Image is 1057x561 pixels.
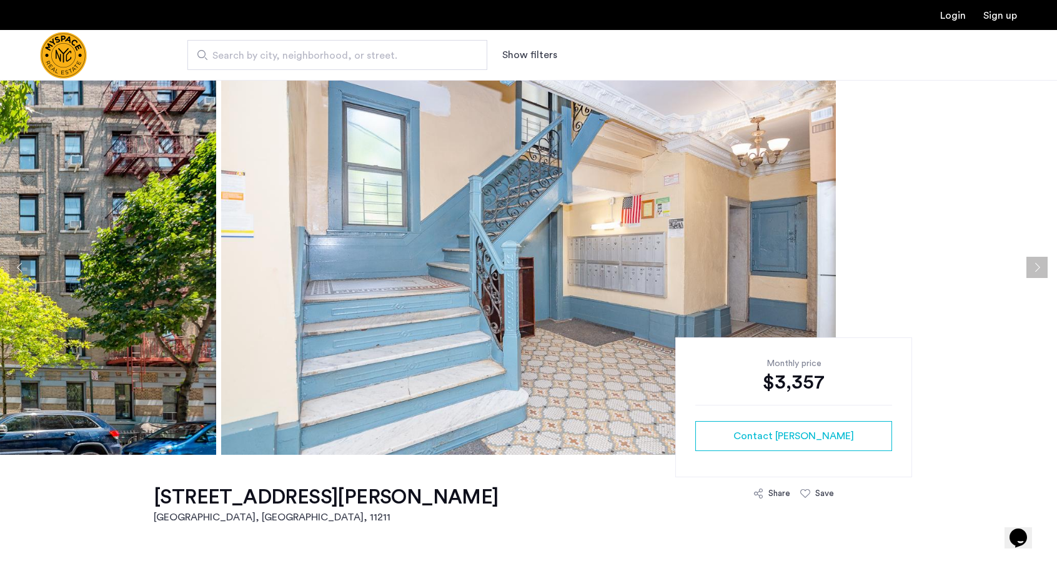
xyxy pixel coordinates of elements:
[815,487,834,500] div: Save
[695,357,892,370] div: Monthly price
[154,510,499,525] h2: [GEOGRAPHIC_DATA], [GEOGRAPHIC_DATA] , 11211
[695,421,892,451] button: button
[768,487,790,500] div: Share
[40,32,87,79] img: logo
[221,80,836,455] img: apartment
[940,11,966,21] a: Login
[502,47,557,62] button: Show or hide filters
[187,40,487,70] input: Apartment Search
[1005,511,1045,549] iframe: chat widget
[154,485,499,510] h1: [STREET_ADDRESS][PERSON_NAME]
[40,32,87,79] a: Cazamio Logo
[983,11,1017,21] a: Registration
[154,485,499,525] a: [STREET_ADDRESS][PERSON_NAME][GEOGRAPHIC_DATA], [GEOGRAPHIC_DATA], 11211
[695,370,892,395] div: $3,357
[733,429,854,444] span: Contact [PERSON_NAME]
[212,48,452,63] span: Search by city, neighborhood, or street.
[1026,257,1048,278] button: Next apartment
[9,257,31,278] button: Previous apartment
